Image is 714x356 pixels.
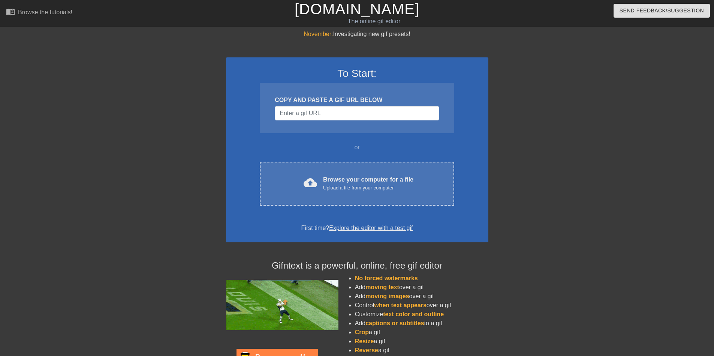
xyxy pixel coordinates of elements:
[620,6,704,15] span: Send Feedback/Suggestion
[6,7,72,19] a: Browse the tutorials!
[295,1,419,17] a: [DOMAIN_NAME]
[365,293,409,299] span: moving images
[383,311,444,317] span: text color and outline
[355,292,488,301] li: Add over a gif
[355,338,374,344] span: Resize
[18,9,72,15] div: Browse the tutorials!
[245,143,469,152] div: or
[614,4,710,18] button: Send Feedback/Suggestion
[355,346,488,355] li: a gif
[236,67,479,80] h3: To Start:
[355,275,418,281] span: No forced watermarks
[275,96,439,105] div: COPY AND PASTE A GIF URL BELOW
[355,347,378,353] span: Reverse
[355,310,488,319] li: Customize
[355,283,488,292] li: Add over a gif
[365,320,424,326] span: captions or subtitles
[374,302,427,308] span: when text appears
[323,184,413,192] div: Upload a file from your computer
[355,329,369,335] span: Crop
[226,260,488,271] h4: Gifntext is a powerful, online, free gif editor
[275,106,439,120] input: Username
[355,337,488,346] li: a gif
[355,301,488,310] li: Control over a gif
[226,280,338,330] img: football_small.gif
[304,176,317,189] span: cloud_upload
[304,31,333,37] span: November:
[226,30,488,39] div: Investigating new gif presets!
[355,319,488,328] li: Add to a gif
[329,225,413,231] a: Explore the editor with a test gif
[6,7,15,16] span: menu_book
[323,175,413,192] div: Browse your computer for a file
[242,17,506,26] div: The online gif editor
[236,224,479,233] div: First time?
[365,284,399,290] span: moving text
[355,328,488,337] li: a gif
